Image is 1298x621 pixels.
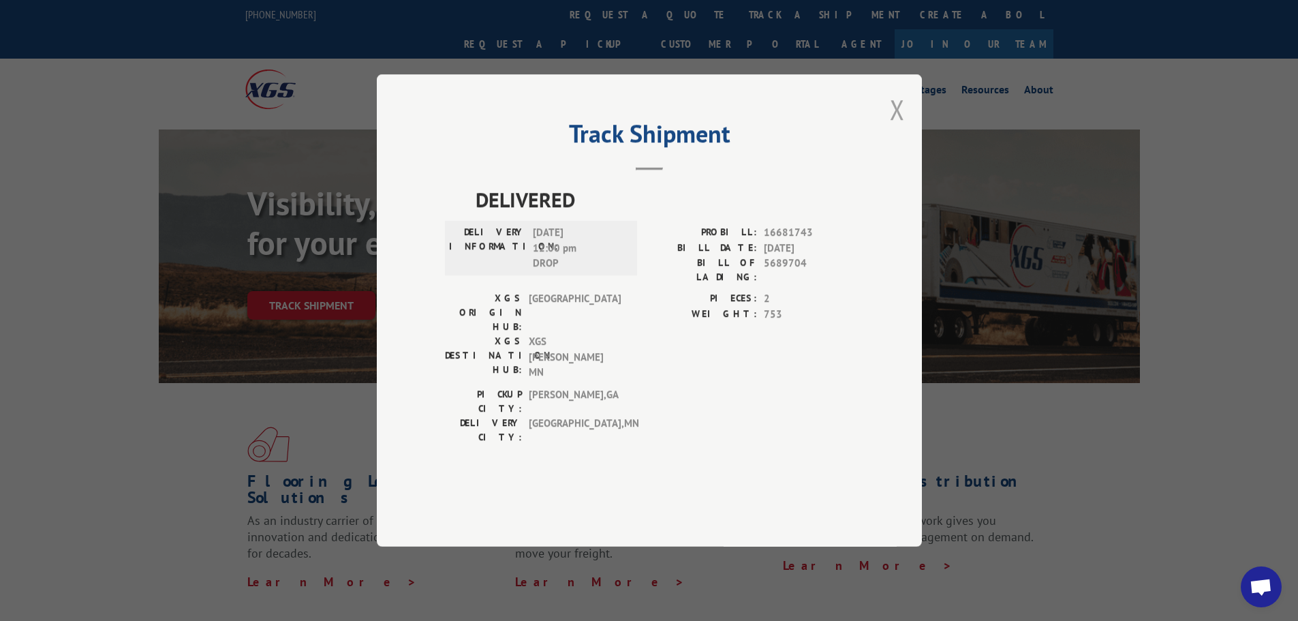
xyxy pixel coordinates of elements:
[529,291,621,334] span: [GEOGRAPHIC_DATA]
[764,225,854,241] span: 16681743
[764,291,854,307] span: 2
[449,225,526,271] label: DELIVERY INFORMATION:
[649,256,757,284] label: BILL OF LADING:
[529,416,621,444] span: [GEOGRAPHIC_DATA] , MN
[764,241,854,256] span: [DATE]
[533,225,625,271] span: [DATE] 12:00 pm DROP
[764,256,854,284] span: 5689704
[476,184,854,215] span: DELIVERED
[529,387,621,416] span: [PERSON_NAME] , GA
[445,387,522,416] label: PICKUP CITY:
[445,124,854,150] h2: Track Shipment
[529,334,621,380] span: XGS [PERSON_NAME] MN
[445,416,522,444] label: DELIVERY CITY:
[1241,566,1282,607] div: Open chat
[445,291,522,334] label: XGS ORIGIN HUB:
[890,91,905,127] button: Close modal
[445,334,522,380] label: XGS DESTINATION HUB:
[649,225,757,241] label: PROBILL:
[649,307,757,322] label: WEIGHT:
[649,241,757,256] label: BILL DATE:
[764,307,854,322] span: 753
[649,291,757,307] label: PIECES:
